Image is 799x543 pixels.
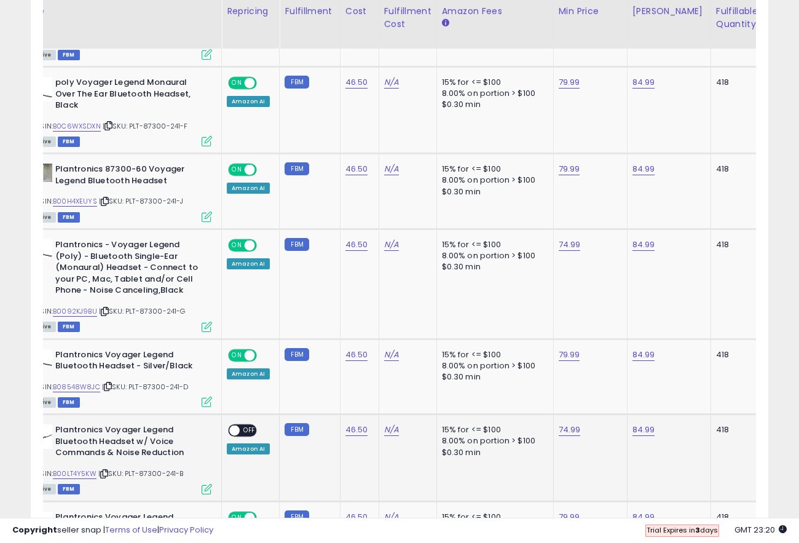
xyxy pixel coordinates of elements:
[442,88,544,99] div: 8.00% on portion > $100
[716,164,754,175] div: 418
[28,164,212,221] div: ASIN:
[632,349,655,361] a: 84.99
[58,397,80,408] span: FBM
[53,306,97,317] a: B0092KJ9BU
[716,5,758,31] div: Fulfillable Quantity
[53,196,97,207] a: B00H4XEUYS
[559,5,622,18] div: Min Price
[285,5,334,18] div: Fulfillment
[384,5,431,31] div: Fulfillment Cost
[53,469,96,479] a: B00LT4Y5KW
[285,348,309,361] small: FBM
[716,77,754,88] div: 418
[345,424,368,436] a: 46.50
[58,212,80,223] span: FBM
[53,121,101,132] a: B0C6WXSDXN
[442,239,544,250] div: 15% for <= $100
[442,5,548,18] div: Amazon Fees
[384,76,399,89] a: N/A
[25,5,216,18] div: Title
[345,239,368,251] a: 46.50
[255,165,275,175] span: OFF
[55,77,205,114] b: poly Voyager Legend Monaural Over The Ear Bluetooth Headset, Black
[55,164,205,189] b: Plantronics 87300-60 Voyager Legend Bluetooth Headset
[227,96,270,107] div: Amazon AI
[229,165,245,175] span: ON
[285,423,309,436] small: FBM
[105,524,157,536] a: Terms of Use
[647,525,718,535] span: Trial Expires in days
[229,350,245,360] span: ON
[442,250,544,261] div: 8.00% on portion > $100
[55,424,205,462] b: Plantronics Voyager Legend Bluetooth Headset w/ Voice Commands & Noise Reduction
[442,371,544,382] div: $0.30 min
[632,5,706,18] div: [PERSON_NAME]
[559,76,580,89] a: 79.99
[442,186,544,197] div: $0.30 min
[559,163,580,175] a: 79.99
[442,99,544,110] div: $0.30 min
[58,50,80,60] span: FBM
[442,435,544,446] div: 8.00% on portion > $100
[55,349,205,375] b: Plantronics Voyager Legend Bluetooth Headset - Silver/Black
[345,76,368,89] a: 46.50
[255,78,275,89] span: OFF
[12,524,57,536] strong: Copyright
[442,175,544,186] div: 8.00% on portion > $100
[442,261,544,272] div: $0.30 min
[442,18,449,29] small: Amazon Fees.
[632,239,655,251] a: 84.99
[285,162,309,175] small: FBM
[716,239,754,250] div: 418
[384,349,399,361] a: N/A
[227,5,274,18] div: Repricing
[229,78,245,89] span: ON
[384,163,399,175] a: N/A
[53,382,100,392] a: B08548W8JC
[632,76,655,89] a: 84.99
[227,258,270,269] div: Amazon AI
[58,484,80,494] span: FBM
[442,424,544,435] div: 15% for <= $100
[695,525,700,535] b: 3
[227,183,270,194] div: Amazon AI
[98,469,184,478] span: | SKU: PLT-87300-241-B
[99,196,184,206] span: | SKU: PLT-87300-241-J
[55,239,205,299] b: Plantronics - Voyager Legend (Poly) - Bluetooth Single-Ear (Monaural) Headset - Connect to your P...
[103,121,188,131] span: | SKU: PLT-87300-241-F
[159,524,213,536] a: Privacy Policy
[442,349,544,360] div: 15% for <= $100
[559,349,580,361] a: 79.99
[632,163,655,175] a: 84.99
[285,238,309,251] small: FBM
[345,163,368,175] a: 46.50
[12,525,213,536] div: seller snap | |
[28,349,212,406] div: ASIN:
[345,349,368,361] a: 46.50
[734,524,787,536] span: 2025-09-8 23:20 GMT
[227,443,270,454] div: Amazon AI
[229,240,245,251] span: ON
[716,349,754,360] div: 418
[559,239,581,251] a: 74.99
[442,77,544,88] div: 15% for <= $100
[384,239,399,251] a: N/A
[58,137,80,147] span: FBM
[58,322,80,332] span: FBM
[716,424,754,435] div: 418
[99,306,186,316] span: | SKU: PLT-87300-241-G
[442,447,544,458] div: $0.30 min
[227,368,270,379] div: Amazon AI
[240,426,259,436] span: OFF
[255,350,275,360] span: OFF
[384,424,399,436] a: N/A
[442,164,544,175] div: 15% for <= $100
[559,424,581,436] a: 74.99
[632,424,655,436] a: 84.99
[442,360,544,371] div: 8.00% on portion > $100
[102,382,189,392] span: | SKU: PLT-87300-241-D
[285,76,309,89] small: FBM
[255,240,275,251] span: OFF
[345,5,374,18] div: Cost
